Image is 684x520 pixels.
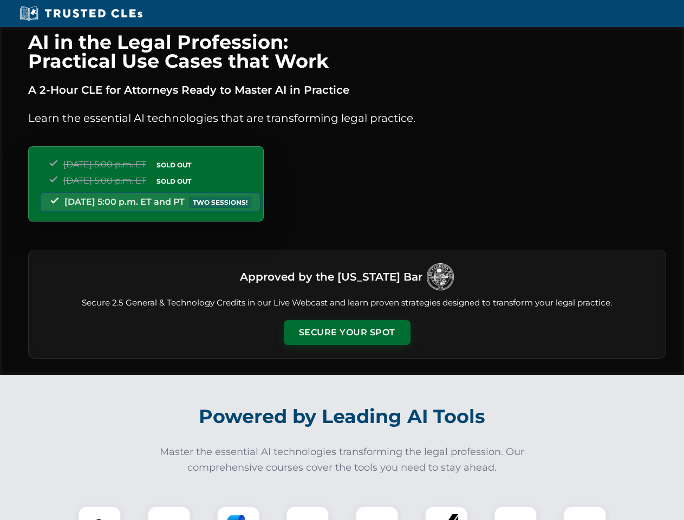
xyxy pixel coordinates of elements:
p: Secure 2.5 General & Technology Credits in our Live Webcast and learn proven strategies designed ... [42,297,653,309]
p: A 2-Hour CLE for Attorneys Ready to Master AI in Practice [28,81,666,99]
span: SOLD OUT [153,175,195,187]
h2: Powered by Leading AI Tools [42,398,642,435]
h1: AI in the Legal Profession: Practical Use Cases that Work [28,32,666,70]
span: [DATE] 5:00 p.m. ET [63,175,146,186]
span: [DATE] 5:00 p.m. ET [63,159,146,170]
h3: Approved by the [US_STATE] Bar [240,267,422,287]
p: Learn the essential AI technologies that are transforming legal practice. [28,109,666,127]
img: Trusted CLEs [16,5,146,22]
img: Logo [427,263,454,290]
span: SOLD OUT [153,159,195,171]
button: Secure Your Spot [284,320,411,345]
p: Master the essential AI technologies transforming the legal profession. Our comprehensive courses... [153,444,532,476]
